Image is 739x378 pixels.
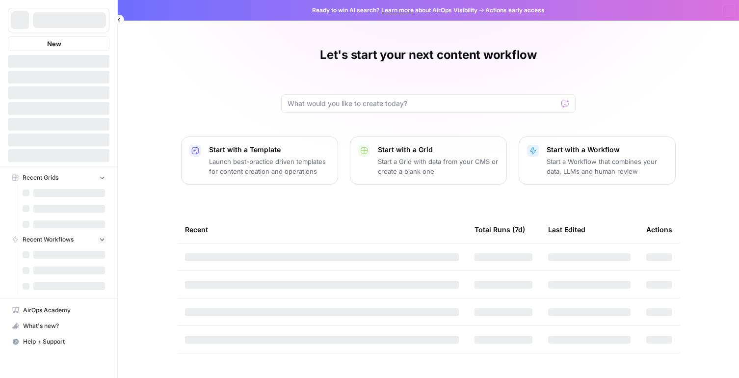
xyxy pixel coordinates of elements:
span: New [47,39,61,49]
h1: Let's start your next content workflow [320,47,537,63]
a: Learn more [381,6,414,14]
button: New [8,36,109,51]
div: Actions [646,216,672,243]
span: Help + Support [23,337,105,346]
div: Last Edited [548,216,585,243]
p: Start with a Workflow [547,145,667,155]
span: Ready to win AI search? about AirOps Visibility [312,6,477,15]
p: Start a Workflow that combines your data, LLMs and human review [547,157,667,176]
span: Actions early access [485,6,545,15]
input: What would you like to create today? [288,99,557,108]
button: Start with a WorkflowStart a Workflow that combines your data, LLMs and human review [519,136,676,185]
p: Start a Grid with data from your CMS or create a blank one [378,157,499,176]
p: Start with a Grid [378,145,499,155]
div: Recent [185,216,459,243]
span: Recent Grids [23,173,58,182]
span: AirOps Academy [23,306,105,315]
button: Help + Support [8,334,109,350]
button: Recent Grids [8,170,109,185]
button: Start with a TemplateLaunch best-practice driven templates for content creation and operations [181,136,338,185]
a: AirOps Academy [8,302,109,318]
button: What's new? [8,318,109,334]
span: Recent Workflows [23,235,74,244]
p: Launch best-practice driven templates for content creation and operations [209,157,330,176]
div: Total Runs (7d) [475,216,525,243]
button: Start with a GridStart a Grid with data from your CMS or create a blank one [350,136,507,185]
p: Start with a Template [209,145,330,155]
button: Recent Workflows [8,232,109,247]
div: What's new? [8,319,109,333]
